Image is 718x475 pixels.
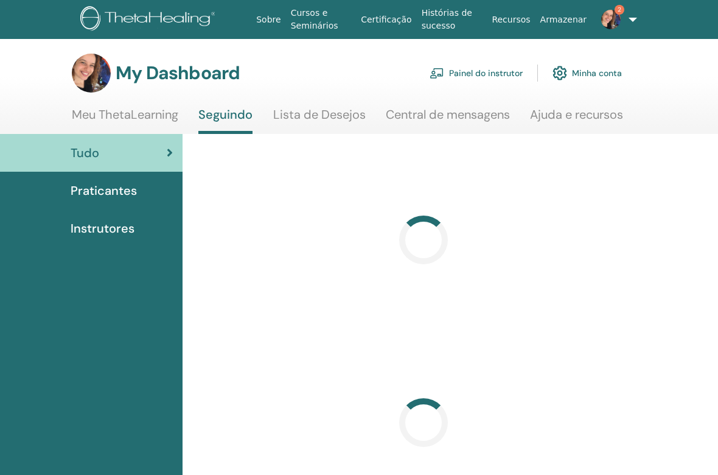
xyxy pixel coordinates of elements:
a: Seguindo [198,107,253,134]
a: Armazenar [535,9,591,31]
a: Painel do instrutor [430,60,523,86]
img: logo.png [80,6,220,33]
a: Meu ThetaLearning [72,107,178,131]
span: Praticantes [71,181,137,200]
a: Certificação [356,9,416,31]
span: 2 [615,5,624,15]
a: Cursos e Seminários [286,2,357,37]
span: Tudo [71,144,99,162]
a: Recursos [487,9,535,31]
a: Lista de Desejos [273,107,366,131]
a: Central de mensagens [386,107,510,131]
img: default.jpg [601,10,621,29]
a: Histórias de sucesso [417,2,487,37]
img: default.jpg [72,54,111,93]
span: Instrutores [71,219,134,237]
a: Ajuda e recursos [530,107,623,131]
a: Minha conta [552,60,622,86]
img: chalkboard-teacher.svg [430,68,444,79]
h3: My Dashboard [116,62,240,84]
img: cog.svg [552,63,567,83]
a: Sobre [251,9,285,31]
